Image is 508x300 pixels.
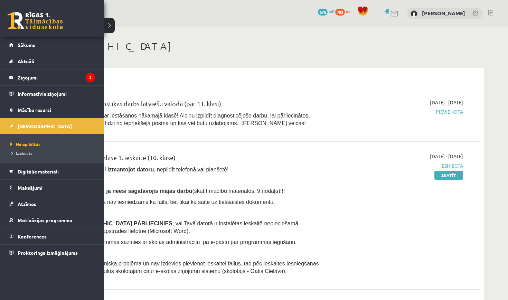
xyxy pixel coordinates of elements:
[9,150,32,156] span: Izlabotās
[9,180,95,196] a: Maksājumi
[434,171,463,180] a: Skatīt
[9,196,95,212] a: Atzīmes
[18,168,59,175] span: Digitālie materiāli
[52,221,298,234] span: , vai Tavā datorā ir instalētas ieskaitē nepieciešamā programma – teksta apstrādes lietotne (Micr...
[333,162,463,169] span: Iesniegta
[8,12,63,29] a: Rīgas 1. Tālmācības vidusskola
[9,228,95,244] a: Konferences
[18,123,72,129] span: [DEMOGRAPHIC_DATA]
[333,108,463,115] span: Pievienota
[192,188,285,194] span: (skatīt mācību materiālos, 9.nodaļa)!!!
[9,53,95,69] a: Aktuāli
[9,102,95,118] a: Mācību resursi
[18,58,34,64] span: Aktuāli
[9,86,95,102] a: Informatīvie ziņojumi
[9,163,95,179] a: Digitālie materiāli
[430,99,463,106] span: [DATE] - [DATE]
[86,73,95,82] i: 2
[9,245,95,261] a: Proktoringa izmēģinājums
[9,150,97,156] a: Izlabotās
[52,199,275,205] span: - mājasdarbs nav iesniedzams kā fails, bet tikai kā saite uz tiešsaistes dokumentu.
[52,167,228,172] span: Ieskaite jāpilda , nepildīt telefonā vai planšetē!
[52,188,192,194] span: Nesāc pildīt ieskaiti, ja neesi sagatavojis mājas darbu
[18,107,51,113] span: Mācību resursi
[9,118,95,134] a: [DEMOGRAPHIC_DATA]
[52,99,322,112] div: 12.b1 klases diagnostikas darbs latviešu valodā (par 11. klasi)
[52,239,297,245] span: Ja Tev nav šīs programmas sazinies ar skolas administrāciju pa e-pastu par programmas iegūšanu.
[318,9,328,16] span: 676
[335,9,345,16] span: 782
[335,9,354,14] a: 782 xp
[52,221,172,226] span: Pirms [DEMOGRAPHIC_DATA] PĀRLIECINIES
[18,250,78,256] span: Proktoringa izmēģinājums
[9,141,97,147] a: Neizpildītās
[9,141,40,147] span: Neizpildītās
[9,212,95,228] a: Motivācijas programma
[41,40,484,52] h1: [DEMOGRAPHIC_DATA]
[52,261,319,274] span: Ja Tev ir radusies tehniska problēma un nav izdevies pievienot ieskaitei failus, tad pēc ieskaite...
[18,233,47,240] span: Konferences
[9,37,95,53] a: Sākums
[18,201,36,207] span: Atzīmes
[430,153,463,160] span: [DATE] - [DATE]
[9,69,95,85] a: Ziņojumi2
[18,180,95,196] legend: Maksājumi
[18,86,95,102] legend: Informatīvie ziņojumi
[18,69,95,85] legend: Ziņojumi
[52,113,310,126] span: Labdien! Sveicu Tevi ar iestāšanos nākamajā klasē! Aicinu izpildīt diagnosticējošo darbu, lai pār...
[18,42,35,48] span: Sākums
[411,10,417,17] img: Justīne Everte
[329,9,334,14] span: mP
[422,10,465,17] a: [PERSON_NAME]
[18,217,72,223] span: Motivācijas programma
[318,9,334,14] a: 676 mP
[52,153,322,166] div: Datorika JK 12.b1 klase 1. ieskaite (10. klase)
[88,167,154,172] b: , TIKAI izmantojot datoru
[346,9,350,14] span: xp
